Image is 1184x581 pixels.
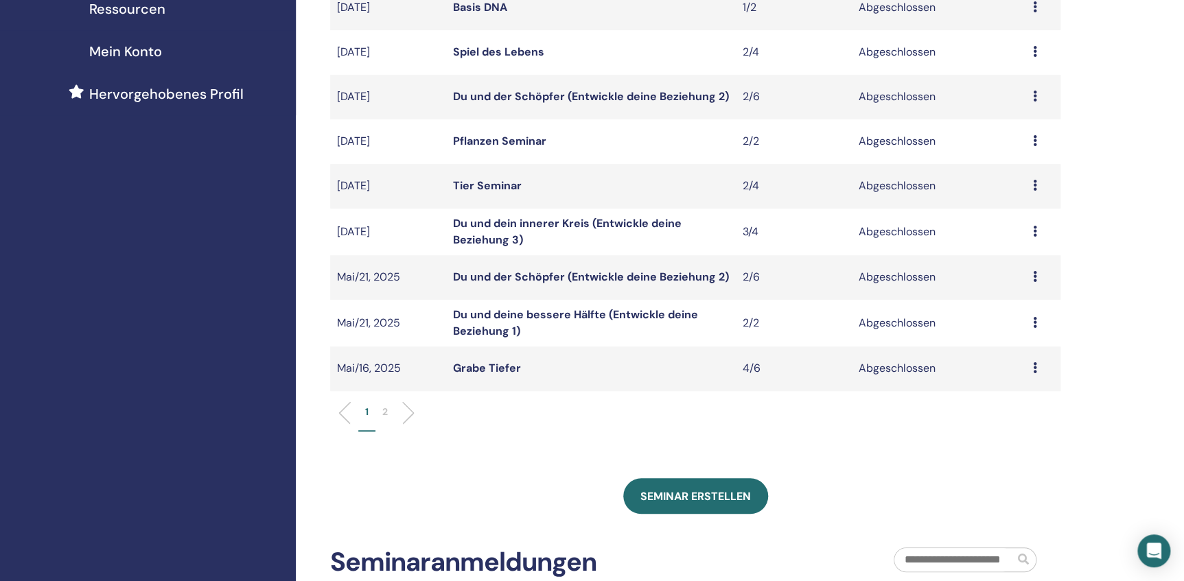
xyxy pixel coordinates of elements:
[330,300,446,346] td: Mai/21, 2025
[736,164,852,209] td: 2/4
[852,119,1025,164] td: Abgeschlossen
[640,489,751,503] span: Seminar erstellen
[330,164,446,209] td: [DATE]
[453,361,521,375] a: Grabe Tiefer
[736,30,852,75] td: 2/4
[453,89,729,104] a: Du und der Schöpfer (Entwickle deine Beziehung 2)
[623,478,768,514] a: Seminar erstellen
[330,209,446,255] td: [DATE]
[330,119,446,164] td: [DATE]
[736,75,852,119] td: 2/6
[453,45,544,59] a: Spiel des Lebens
[453,178,522,193] a: Tier Seminar
[330,75,446,119] td: [DATE]
[1137,534,1170,567] div: Open Intercom Messenger
[852,209,1025,255] td: Abgeschlossen
[453,307,698,338] a: Du und deine bessere Hälfte (Entwickle deine Beziehung 1)
[365,405,369,419] p: 1
[736,346,852,391] td: 4/6
[852,30,1025,75] td: Abgeschlossen
[89,41,162,62] span: Mein Konto
[330,346,446,391] td: Mai/16, 2025
[736,119,852,164] td: 2/2
[736,300,852,346] td: 2/2
[736,255,852,300] td: 2/6
[852,164,1025,209] td: Abgeschlossen
[852,300,1025,346] td: Abgeschlossen
[453,216,682,247] a: Du und dein innerer Kreis (Entwickle deine Beziehung 3)
[852,346,1025,391] td: Abgeschlossen
[736,209,852,255] td: 3/4
[330,547,596,578] h2: Seminaranmeldungen
[382,405,388,419] p: 2
[89,84,244,104] span: Hervorgehobenes Profil
[852,75,1025,119] td: Abgeschlossen
[453,270,729,284] a: Du und der Schöpfer (Entwickle deine Beziehung 2)
[453,134,546,148] a: Pflanzen Seminar
[330,30,446,75] td: [DATE]
[852,255,1025,300] td: Abgeschlossen
[330,255,446,300] td: Mai/21, 2025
